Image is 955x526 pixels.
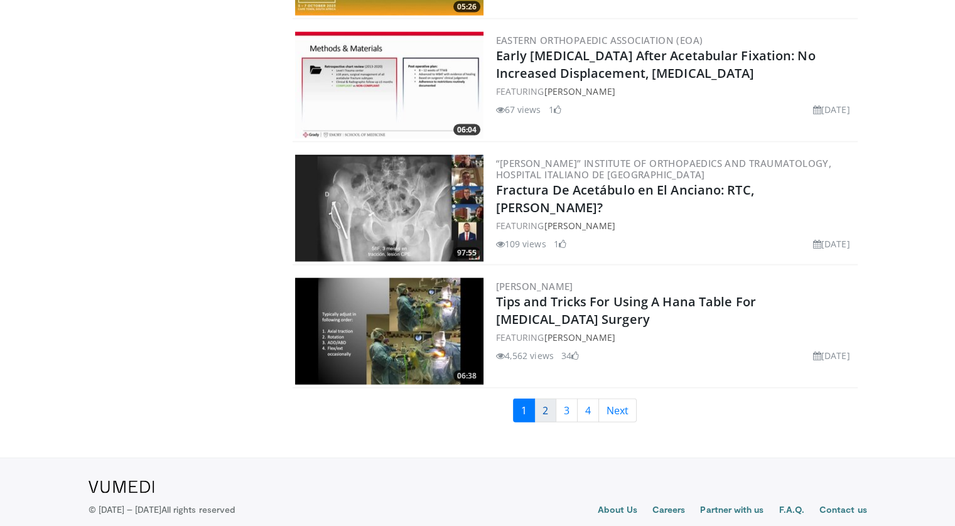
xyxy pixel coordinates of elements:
a: “[PERSON_NAME]” Institute of Orthopaedics and Traumatology, Hospital Italiano de [GEOGRAPHIC_DATA] [496,157,832,181]
a: Early [MEDICAL_DATA] After Acetabular Fixation: No Increased Displacement, [MEDICAL_DATA] [496,47,816,82]
span: All rights reserved [161,504,235,515]
nav: Search results pages [293,399,858,422]
a: 06:04 [295,32,483,139]
a: Partner with us [700,503,763,518]
a: Fractura De Acetábulo en El Anciano: RTC, [PERSON_NAME]? [496,181,754,216]
li: 1 [549,103,561,116]
span: 06:04 [453,124,480,136]
div: FEATURING [496,331,855,344]
a: 4 [577,399,599,422]
a: 1 [513,399,535,422]
a: [PERSON_NAME] [544,220,615,232]
a: [PERSON_NAME] [544,85,615,97]
li: [DATE] [813,237,850,250]
a: [PERSON_NAME] [496,280,573,293]
img: 0dc83f1d-7eea-473d-a2b0-3bfc5db4bb4a.300x170_q85_crop-smart_upscale.jpg [295,278,483,385]
a: 2 [534,399,556,422]
div: FEATURING [496,85,855,98]
a: Contact us [819,503,867,518]
li: 67 views [496,103,541,116]
span: 05:26 [453,1,480,13]
a: About Us [598,503,637,518]
img: 80bb60fa-ca7e-484f-a537-134db1993541.300x170_q85_crop-smart_upscale.jpg [295,32,483,139]
img: VuMedi Logo [89,481,154,493]
li: 109 views [496,237,546,250]
li: [DATE] [813,103,850,116]
div: FEATURING [496,219,855,232]
a: [PERSON_NAME] [544,331,615,343]
a: F.A.Q. [779,503,804,518]
a: 3 [556,399,578,422]
img: 9b7aa559-4c0d-4335-af32-df379c423c23.300x170_q85_crop-smart_upscale.jpg [295,155,483,262]
li: 4,562 views [496,349,554,362]
a: 97:55 [295,155,483,262]
a: Next [598,399,637,422]
span: 97:55 [453,247,480,259]
li: 1 [554,237,566,250]
span: 06:38 [453,370,480,382]
p: © [DATE] – [DATE] [89,503,235,516]
li: 34 [561,349,579,362]
a: Careers [652,503,686,518]
a: 06:38 [295,278,483,385]
li: [DATE] [813,349,850,362]
a: Tips and Tricks For Using A Hana Table For [MEDICAL_DATA] Surgery [496,293,756,328]
a: Eastern Orthopaedic Association (EOA) [496,34,703,46]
